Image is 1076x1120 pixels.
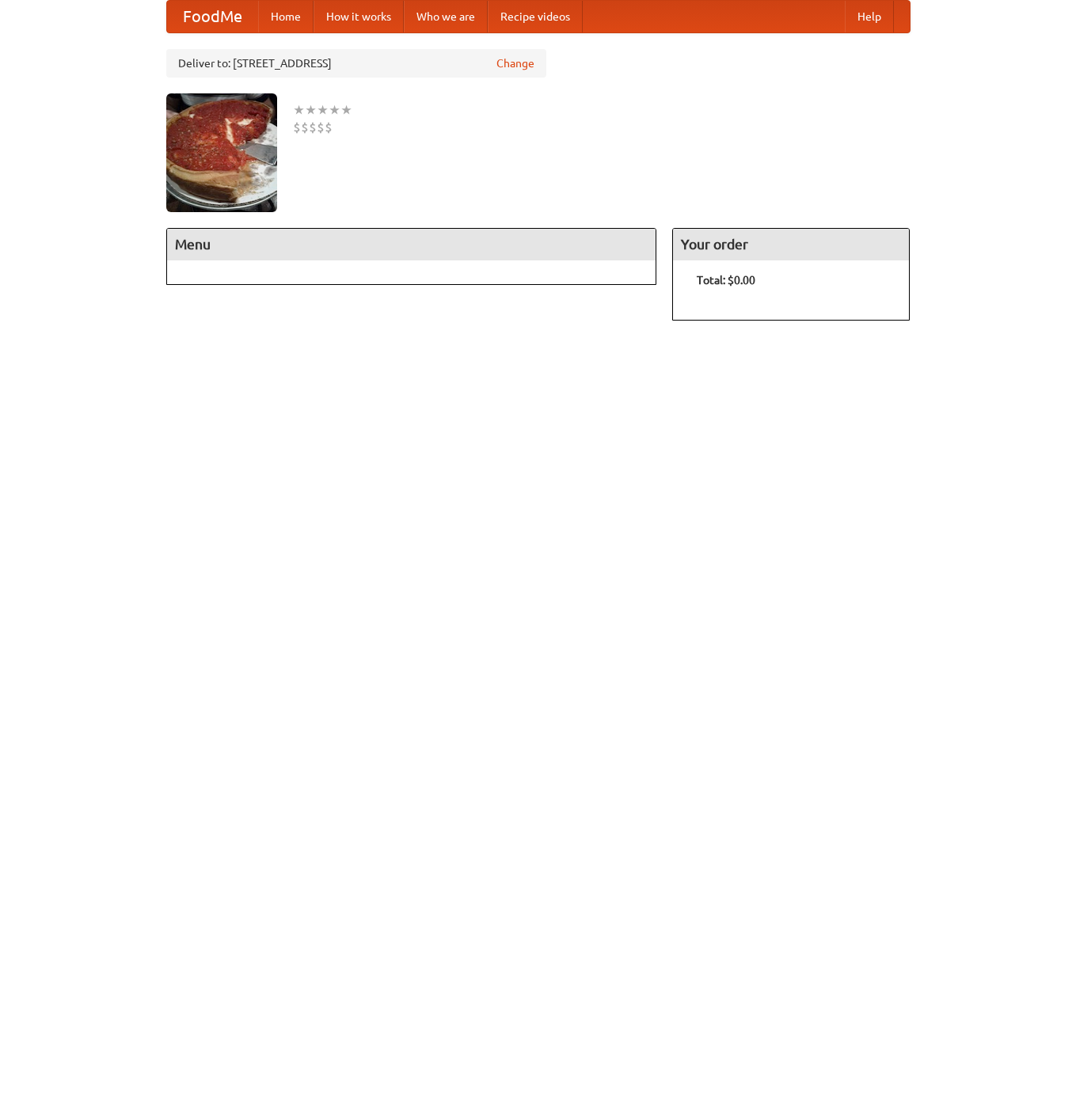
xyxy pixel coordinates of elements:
li: $ [317,119,325,136]
li: ★ [329,101,340,119]
div: Deliver to: [STREET_ADDRESS] [166,49,546,78]
h4: Your order [673,229,909,260]
li: ★ [293,101,305,119]
a: Recipe videos [488,1,583,32]
a: Help [845,1,894,32]
a: Home [258,1,314,32]
li: $ [301,119,309,136]
b: Total: $0.00 [697,274,755,287]
li: ★ [305,101,317,119]
a: FoodMe [167,1,258,32]
h4: Menu [167,229,656,260]
li: $ [293,119,301,136]
li: ★ [317,101,329,119]
a: How it works [314,1,404,32]
li: $ [309,119,317,136]
li: $ [325,119,333,136]
a: Who we are [404,1,488,32]
li: ★ [340,101,352,119]
a: Change [496,55,534,71]
img: angular.jpg [166,93,277,212]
